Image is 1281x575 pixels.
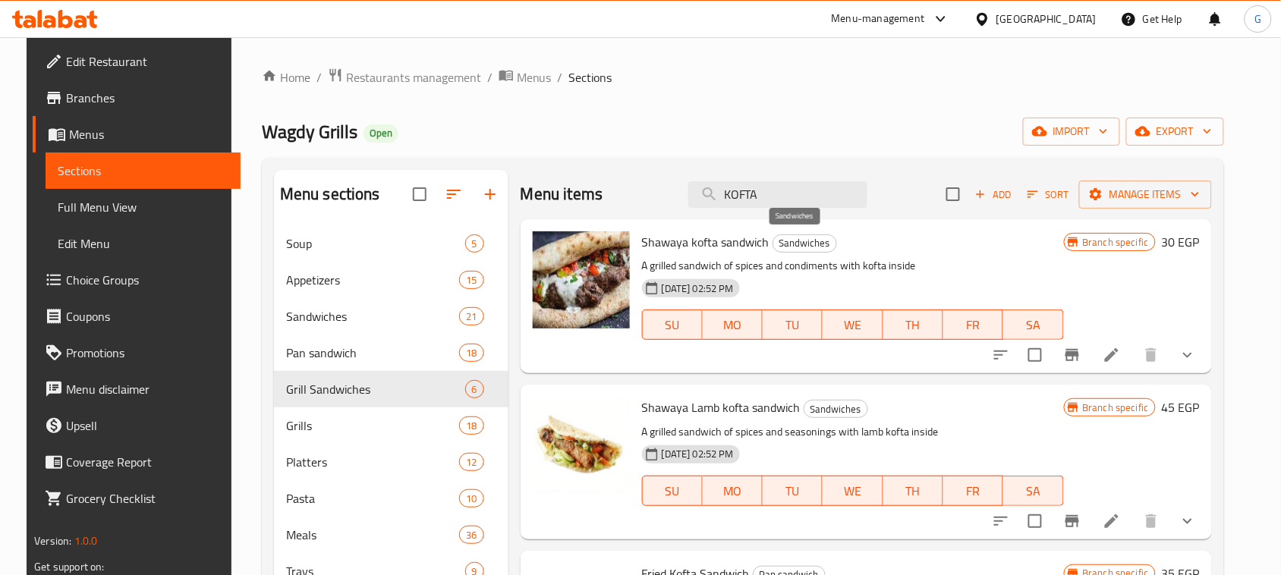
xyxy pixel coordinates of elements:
[33,444,241,480] a: Coverage Report
[286,307,460,325] span: Sandwiches
[558,68,563,86] li: /
[404,178,436,210] span: Select all sections
[983,337,1019,373] button: sort-choices
[460,419,483,433] span: 18
[459,489,483,507] div: items
[769,314,817,336] span: TU
[1023,118,1120,146] button: import
[274,371,508,407] div: Grill Sandwiches6
[364,124,398,143] div: Open
[1077,235,1155,250] span: Branch specific
[1054,337,1091,373] button: Branch-specific-item
[763,476,823,506] button: TU
[33,480,241,517] a: Grocery Checklist
[274,298,508,335] div: Sandwiches21
[460,346,483,360] span: 18
[969,183,1018,206] button: Add
[1003,476,1063,506] button: SA
[943,309,1003,340] button: FR
[1018,183,1079,206] span: Sort items
[33,80,241,116] a: Branches
[949,314,997,336] span: FR
[1179,512,1197,530] svg: Show Choices
[74,531,98,551] span: 1.0.0
[46,189,241,225] a: Full Menu View
[521,183,603,206] h2: Menu items
[499,68,552,87] a: Menus
[1169,503,1206,539] button: show more
[1009,480,1057,502] span: SA
[487,68,493,86] li: /
[66,307,228,325] span: Coupons
[829,314,877,336] span: WE
[1254,11,1261,27] span: G
[1028,186,1069,203] span: Sort
[66,453,228,471] span: Coverage Report
[33,335,241,371] a: Promotions
[262,115,357,149] span: Wagdy Grills
[465,380,484,398] div: items
[804,400,868,418] div: Sandwiches
[656,447,740,461] span: [DATE] 02:52 PM
[649,480,697,502] span: SU
[66,344,228,362] span: Promotions
[709,480,757,502] span: MO
[883,309,943,340] button: TH
[889,314,937,336] span: TH
[34,531,71,551] span: Version:
[33,116,241,152] a: Menus
[33,407,241,444] a: Upsell
[1091,185,1200,204] span: Manage items
[1138,122,1212,141] span: export
[460,309,483,324] span: 21
[649,314,697,336] span: SU
[66,52,228,71] span: Edit Restaurant
[66,380,228,398] span: Menu disclaimer
[823,309,883,340] button: WE
[286,234,465,253] span: Soup
[58,234,228,253] span: Edit Menu
[46,225,241,262] a: Edit Menu
[69,125,228,143] span: Menus
[66,416,228,435] span: Upsell
[33,298,241,335] a: Coupons
[937,178,969,210] span: Select section
[1019,505,1051,537] span: Select to update
[969,183,1018,206] span: Add item
[286,526,460,544] span: Meals
[829,480,877,502] span: WE
[280,183,380,206] h2: Menu sections
[642,476,703,506] button: SU
[274,480,508,517] div: Pasta10
[943,476,1003,506] button: FR
[66,89,228,107] span: Branches
[262,68,1224,87] nav: breadcrumb
[346,68,481,86] span: Restaurants management
[33,43,241,80] a: Edit Restaurant
[642,423,1064,441] p: A grilled sandwich of spices and seasonings with lamb kofta inside
[642,256,1064,275] p: A grilled sandwich of spices and condiments with kofta inside
[465,234,484,253] div: items
[1024,183,1073,206] button: Sort
[436,176,472,212] span: Sort sections
[33,262,241,298] a: Choice Groups
[1179,346,1197,364] svg: Show Choices
[364,127,398,140] span: Open
[569,68,612,86] span: Sections
[1103,512,1121,530] a: Edit menu item
[1103,346,1121,364] a: Edit menu item
[66,271,228,289] span: Choice Groups
[1054,503,1091,539] button: Branch-specific-item
[460,528,483,542] span: 36
[1126,118,1224,146] button: export
[46,152,241,189] a: Sections
[949,480,997,502] span: FR
[973,186,1014,203] span: Add
[1019,339,1051,371] span: Select to update
[286,453,460,471] span: Platters
[466,237,483,251] span: 5
[642,396,801,419] span: Shawaya Lamb kofta sandwich
[1079,181,1212,209] button: Manage items
[262,68,310,86] a: Home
